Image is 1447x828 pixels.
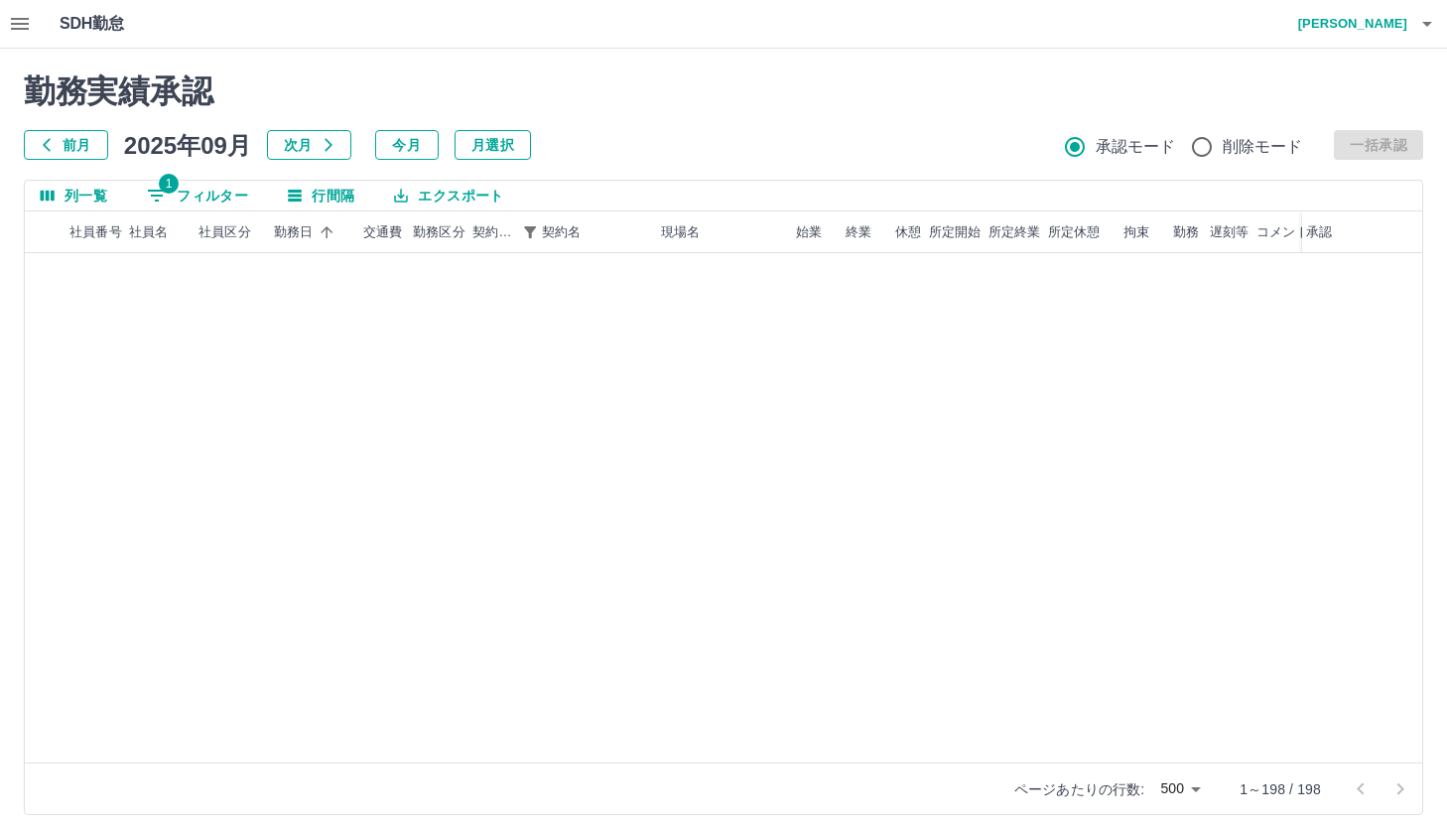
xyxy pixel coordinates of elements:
[125,211,195,253] div: 社員名
[25,181,123,210] button: 列選択
[1096,135,1176,159] span: 承認モード
[988,211,1041,253] div: 所定終業
[1104,211,1153,253] div: 拘束
[516,218,544,246] button: フィルター表示
[359,211,409,253] div: 交通費
[124,130,251,160] h5: 2025年09月
[129,211,168,253] div: 社員名
[363,211,402,253] div: 交通費
[198,211,251,253] div: 社員区分
[895,211,921,253] div: 休憩
[1302,211,1405,253] div: 承認
[131,181,264,210] button: フィルター表示
[1306,211,1332,253] div: 承認
[472,211,516,253] div: 契約コード
[1152,774,1208,803] div: 500
[1153,211,1203,253] div: 勤務
[542,211,581,253] div: 契約名
[929,211,982,253] div: 所定開始
[270,211,359,253] div: 勤務日
[159,174,179,194] span: 1
[796,211,822,253] div: 始業
[69,211,122,253] div: 社員番号
[195,211,270,253] div: 社員区分
[24,130,108,160] button: 前月
[826,211,875,253] div: 終業
[846,211,871,253] div: 終業
[1173,211,1199,253] div: 勤務
[1014,779,1144,799] p: ページあたりの行数:
[272,181,370,210] button: 行間隔
[776,211,826,253] div: 始業
[985,211,1044,253] div: 所定終業
[267,130,351,160] button: 次月
[378,181,519,210] button: エクスポート
[314,218,341,246] button: ソート
[1223,135,1303,159] span: 削除モード
[538,211,657,253] div: 契約名
[875,211,925,253] div: 休憩
[375,130,439,160] button: 今月
[413,211,465,253] div: 勤務区分
[1256,211,1309,253] div: コメント
[1252,211,1407,253] div: コメント
[409,211,468,253] div: 勤務区分
[1210,211,1249,253] div: 遅刻等
[274,211,313,253] div: 勤務日
[1203,211,1252,253] div: 遅刻等
[661,211,700,253] div: 現場名
[24,72,1423,110] h2: 勤務実績承認
[1123,211,1149,253] div: 拘束
[516,218,544,246] div: 1件のフィルターを適用中
[468,211,538,253] div: 契約コード
[1240,779,1321,799] p: 1～198 / 198
[66,211,125,253] div: 社員番号
[1044,211,1104,253] div: 所定休憩
[657,211,776,253] div: 現場名
[1048,211,1101,253] div: 所定休憩
[455,130,531,160] button: 月選択
[925,211,985,253] div: 所定開始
